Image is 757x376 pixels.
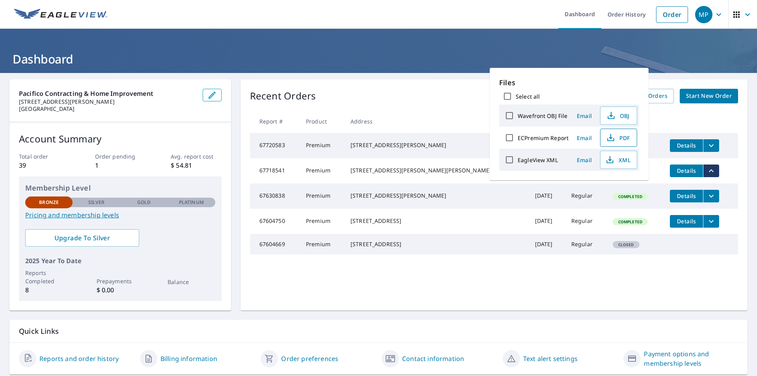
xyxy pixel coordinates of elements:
td: Premium [300,158,344,183]
p: $ 0.00 [97,285,144,295]
button: filesDropdownBtn-67604750 [703,215,719,228]
td: Regular [565,234,606,254]
span: Start New Order [686,91,732,101]
p: Files [499,77,639,88]
a: Contact information [402,354,464,363]
div: [STREET_ADDRESS][PERSON_NAME] [351,141,522,149]
th: Report # [250,110,300,133]
div: [STREET_ADDRESS][PERSON_NAME] [351,192,522,200]
p: [GEOGRAPHIC_DATA] [19,105,196,112]
div: [STREET_ADDRESS] [351,217,522,225]
div: [STREET_ADDRESS][PERSON_NAME][PERSON_NAME] [351,166,522,174]
p: Platinum [179,199,204,206]
p: Bronze [39,199,59,206]
label: ECPremium Report [518,134,569,142]
td: Regular [565,183,606,209]
div: MP [695,6,712,23]
a: Billing information [160,354,217,363]
img: EV Logo [14,9,107,21]
button: detailsBtn-67630838 [670,190,703,202]
a: Start New Order [680,89,738,103]
span: XML [605,155,630,165]
div: [STREET_ADDRESS] [351,240,522,248]
td: 67720583 [250,133,300,158]
p: 8 [25,285,73,295]
a: Pricing and membership levels [25,210,215,220]
td: [DATE] [529,183,565,209]
span: Details [675,217,698,225]
button: detailsBtn-67718541 [670,165,703,177]
a: Upgrade To Silver [25,229,139,247]
p: Silver [88,199,105,206]
p: $ 54.81 [171,161,221,170]
td: [DATE] [529,209,565,234]
span: OBJ [605,111,630,120]
p: Reports Completed [25,269,73,285]
label: Select all [516,93,540,100]
label: Wavefront OBJ File [518,112,567,120]
p: Avg. report cost [171,152,221,161]
p: Account Summary [19,132,222,146]
span: Email [575,156,594,164]
p: 2025 Year To Date [25,256,215,266]
a: Text alert settings [523,354,578,363]
span: Completed [613,219,647,224]
button: Email [572,132,597,144]
span: Email [575,112,594,120]
p: 39 [19,161,69,170]
p: Balance [168,278,215,286]
p: Recent Orders [250,89,316,103]
button: Email [572,110,597,122]
a: Order preferences [281,354,338,363]
span: Email [575,134,594,142]
th: Product [300,110,344,133]
p: Order pending [95,152,145,161]
button: detailsBtn-67720583 [670,139,703,152]
p: Gold [137,199,151,206]
p: Prepayments [97,277,144,285]
p: 1 [95,161,145,170]
button: filesDropdownBtn-67630838 [703,190,719,202]
td: 67630838 [250,183,300,209]
td: Premium [300,234,344,254]
button: PDF [600,129,637,147]
span: Details [675,167,698,174]
p: Quick Links [19,326,738,336]
a: Reports and order history [39,354,119,363]
button: detailsBtn-67604750 [670,215,703,228]
h1: Dashboard [9,51,748,67]
a: Order [656,6,688,23]
td: [DATE] [529,234,565,254]
span: Completed [613,194,647,199]
button: OBJ [600,107,637,125]
p: Total order [19,152,69,161]
span: Upgrade To Silver [32,234,133,242]
button: Email [572,154,597,166]
button: filesDropdownBtn-67718541 [703,165,719,177]
td: Regular [565,209,606,234]
label: EagleView XML [518,156,558,164]
td: 67604750 [250,209,300,234]
td: Premium [300,133,344,158]
span: Details [675,142,698,149]
a: Payment options and membership levels [644,349,738,368]
p: Pacifico Contracting & Home Improvement [19,89,196,98]
td: Premium [300,183,344,209]
td: 67718541 [250,158,300,183]
span: PDF [605,133,630,142]
span: Closed [613,242,639,247]
td: 67604669 [250,234,300,254]
button: XML [600,151,637,169]
p: Membership Level [25,183,215,193]
p: [STREET_ADDRESS][PERSON_NAME] [19,98,196,105]
td: Premium [300,209,344,234]
button: filesDropdownBtn-67720583 [703,139,719,152]
span: Details [675,192,698,200]
th: Address [344,110,529,133]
